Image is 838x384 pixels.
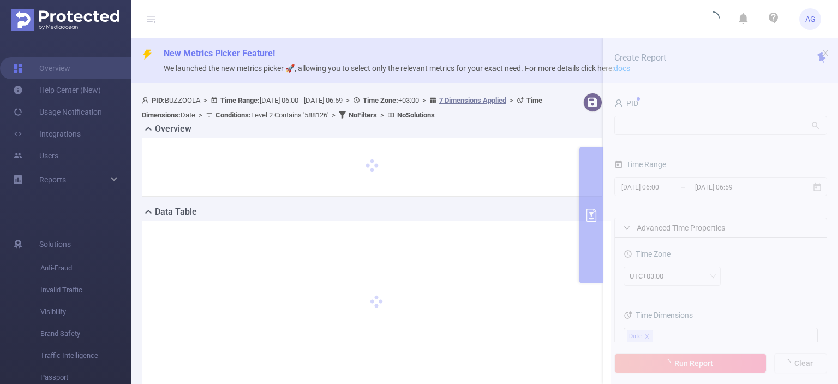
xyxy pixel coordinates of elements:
b: Time Range: [220,96,260,104]
a: Users [13,145,58,167]
h2: Data Table [155,205,197,218]
h2: Overview [155,122,191,135]
a: Integrations [13,123,81,145]
i: icon: thunderbolt [142,49,153,60]
i: icon: close [822,49,829,57]
i: icon: user [142,97,152,104]
span: Brand Safety [40,323,131,345]
span: Invalid Traffic [40,279,131,301]
b: PID: [152,96,165,104]
b: No Solutions [397,111,435,119]
span: Visibility [40,301,131,323]
b: Conditions : [216,111,251,119]
a: Usage Notification [13,101,102,123]
span: > [200,96,211,104]
span: We launched the new metrics picker 🚀, allowing you to select only the relevant metrics for your e... [164,64,630,73]
span: > [328,111,339,119]
img: Protected Media [11,9,119,31]
span: Level 2 Contains '588126' [216,111,328,119]
button: icon: close [822,47,829,59]
span: > [343,96,353,104]
span: > [506,96,517,104]
b: No Filters [349,111,377,119]
a: Overview [13,57,70,79]
span: Anti-Fraud [40,257,131,279]
b: Time Zone: [363,96,398,104]
span: > [419,96,429,104]
span: > [377,111,387,119]
span: New Metrics Picker Feature! [164,48,275,58]
span: Reports [39,175,66,184]
a: Help Center (New) [13,79,101,101]
span: Traffic Intelligence [40,345,131,367]
span: BUZZOOLA [DATE] 06:00 - [DATE] 06:59 +03:00 [142,96,542,119]
span: > [195,111,206,119]
span: Solutions [39,233,71,255]
a: Reports [39,169,66,191]
u: 7 Dimensions Applied [439,96,506,104]
a: docs [614,64,630,73]
span: AG [805,8,816,30]
i: icon: loading [707,11,720,27]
